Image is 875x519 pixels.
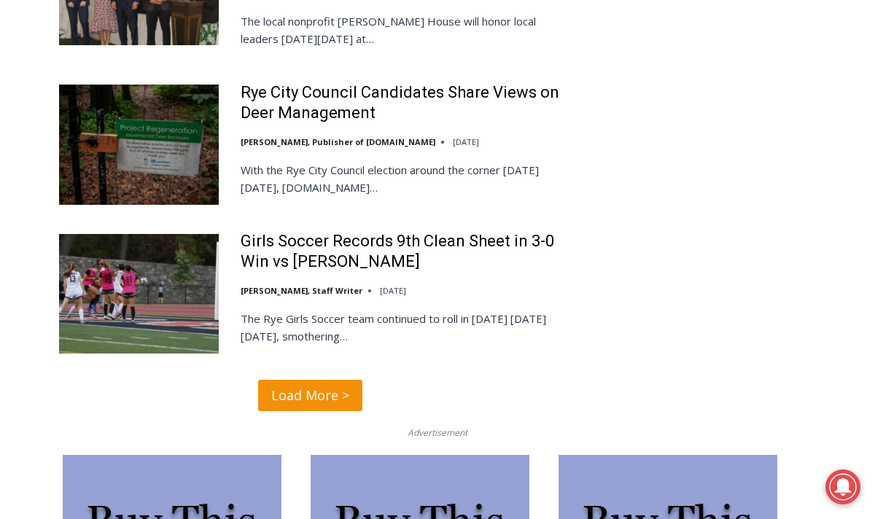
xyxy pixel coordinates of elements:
[241,161,561,196] p: With the Rye City Council election around the corner [DATE][DATE], [DOMAIN_NAME]…
[368,1,689,141] div: "[PERSON_NAME] and I covered the [DATE] Parade, which was a really eye opening experience as I ha...
[380,285,406,296] time: [DATE]
[241,285,362,296] a: [PERSON_NAME], Staff Writer
[241,310,561,345] p: The Rye Girls Soccer team continued to roll in [DATE] [DATE][DATE], smothering…
[241,231,561,273] a: Girls Soccer Records 9th Clean Sheet in 3-0 Win vs [PERSON_NAME]
[271,385,349,406] span: Load More >
[59,85,219,204] img: Rye City Council Candidates Share Views on Deer Management
[241,136,435,147] a: [PERSON_NAME], Publisher of [DOMAIN_NAME]
[258,380,362,411] a: Load More >
[59,234,219,354] img: Girls Soccer Records 9th Clean Sheet in 3-0 Win vs Harrison
[453,136,479,147] time: [DATE]
[381,145,676,178] span: Intern @ [DOMAIN_NAME]
[393,426,482,440] span: Advertisement
[241,12,561,47] p: The local nonprofit [PERSON_NAME] House will honor local leaders [DATE][DATE] at…
[241,82,561,124] a: Rye City Council Candidates Share Views on Deer Management
[351,141,707,182] a: Intern @ [DOMAIN_NAME]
